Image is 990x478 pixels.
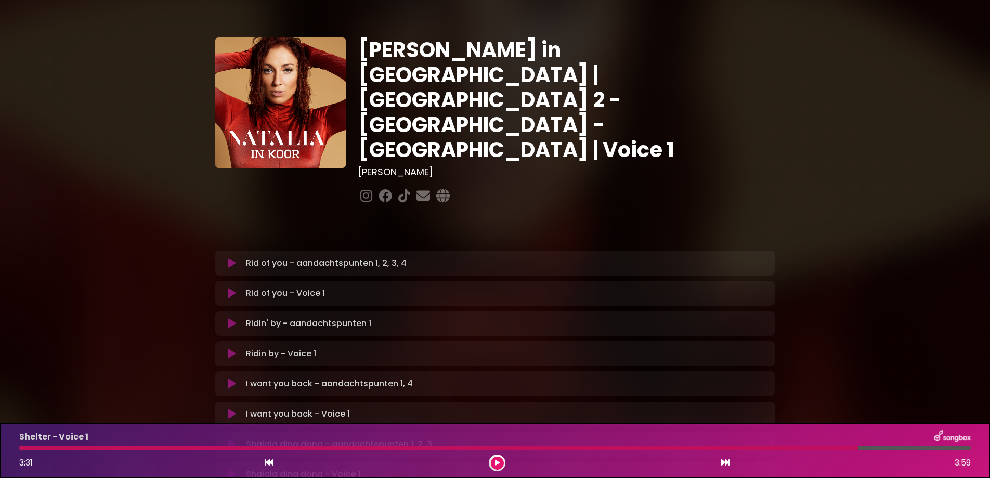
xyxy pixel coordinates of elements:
img: songbox-logo-white.png [934,430,971,444]
h1: [PERSON_NAME] in [GEOGRAPHIC_DATA] | [GEOGRAPHIC_DATA] 2 - [GEOGRAPHIC_DATA] - [GEOGRAPHIC_DATA] ... [358,37,775,162]
p: I want you back - aandachtspunten 1, 4 [246,378,413,390]
p: Shelter - Voice 1 [19,431,88,443]
h3: [PERSON_NAME] [358,166,775,178]
p: Rid of you - Voice 1 [246,287,325,300]
span: 3:31 [19,457,33,469]
img: YTVS25JmS9CLUqXqkEhs [215,37,346,168]
p: Ridin' by - aandachtspunten 1 [246,317,371,330]
span: 3:59 [955,457,971,469]
p: Rid of you - aandachtspunten 1, 2, 3, 4 [246,257,407,269]
p: I want you back - Voice 1 [246,408,350,420]
p: Ridin by - Voice 1 [246,347,316,360]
